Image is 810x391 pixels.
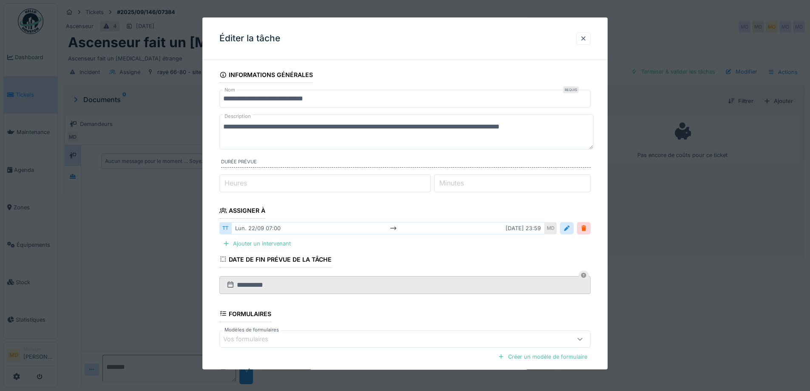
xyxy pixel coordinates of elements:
label: Nom [223,86,237,94]
div: Créer un modèle de formulaire [495,351,591,362]
div: Assigner à [219,204,265,219]
label: Durée prévue [221,159,591,168]
label: Heures [223,178,249,188]
label: Description [223,111,253,122]
div: Ajouter un intervenant [219,238,294,250]
label: Minutes [438,178,466,188]
h3: Éditer la tâche [219,33,280,44]
div: Vos formulaires [223,334,280,344]
div: MD [545,223,557,235]
div: Date de fin prévue de la tâche [219,253,332,268]
div: Requis [563,86,579,93]
div: TT [219,223,231,235]
div: Formulaires [219,308,271,322]
div: lun. 22/09 07:00 [DATE] 23:59 [231,223,545,235]
label: Modèles de formulaires [223,326,281,334]
div: Informations générales [219,68,313,83]
div: Données de facturation [219,366,312,380]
